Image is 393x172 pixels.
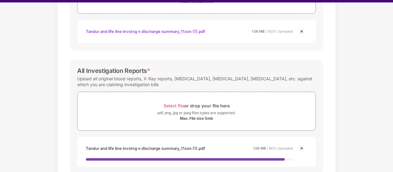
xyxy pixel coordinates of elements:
[77,74,316,89] div: Upload all original blood reports, X-Ray reports, [MEDICAL_DATA], [MEDICAL_DATA], [MEDICAL_DATA],...
[252,29,264,34] span: 1.06 MB
[86,143,205,154] div: Tandur and life line invstng n discharge summary_11zon (1).pdf
[265,29,293,34] span: | 100% Uploaded
[77,97,316,126] span: Select fileor drop your file herepdf, png, jpg or jpeg files types are supported.Max. File size 5mb
[77,67,150,74] div: All Investigation Reports
[298,145,305,152] img: svg+xml;base64,PHN2ZyBpZD0iQ3Jvc3MtMjR4MjQiIHhtbG5zPSJodHRwOi8vd3d3LnczLm9yZy8yMDAwL3N2ZyIgd2lkdG...
[253,146,266,150] span: 1.06 MB
[164,102,230,110] div: or drop your file here
[298,28,305,35] img: svg+xml;base64,PHN2ZyBpZD0iQ3Jvc3MtMjR4MjQiIHhtbG5zPSJodHRwOi8vd3d3LnczLm9yZy8yMDAwL3N2ZyIgd2lkdG...
[180,116,213,121] div: Max. File size 5mb
[267,146,293,150] span: | 96% Uploaded
[86,26,205,37] div: Tandur and life line invstng n discharge summary_11zon (1).pdf
[164,103,184,108] span: Select file
[157,110,236,116] div: pdf, png, jpg or jpeg files types are supported.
